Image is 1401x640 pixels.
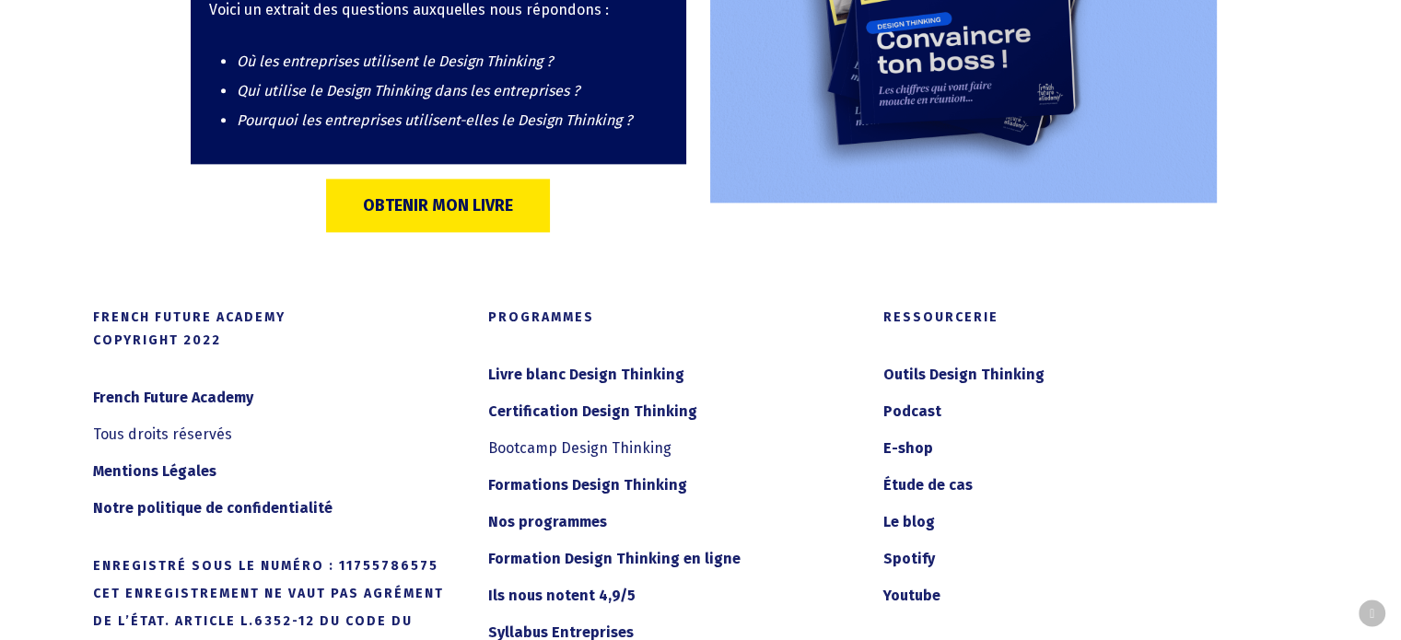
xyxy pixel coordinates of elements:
a: French Future Academy [93,383,464,413]
a: Ils nous notent 4,9/5 [487,581,858,611]
span: Où les entreprises utilisent le Design Thinking ? [237,52,553,70]
li: Bootcamp Design Thinking [487,430,858,467]
span: Voici un extrait des questions auxquelles nous répondons : [209,1,609,18]
a: Formation Design Thinking en ligne [487,544,858,574]
a: Spotify [882,544,1254,574]
a: Étude de cas [882,471,1254,500]
h5: French Future Academy Copyright 2022 [93,306,464,352]
h5: Programmes [487,306,858,329]
span: Qui utilise le Design Thinking dans les entreprises ? [237,82,579,99]
a: Notre politique de confidentialité [93,494,464,523]
a: Livre blanc Design Thinking [487,360,858,390]
a: Outils Design Thinking [882,360,1254,390]
li: Tous droits réservés [93,416,464,453]
a: Youtube [882,581,1254,611]
a: OBTENIR MON LIVRE [326,179,550,232]
a: Certification Design Thinking [487,397,858,426]
h5: Ressourcerie [882,306,1254,329]
a: Mentions Légales [93,457,464,486]
a: Podcast [882,397,1254,426]
a: Formations Design Thinking [487,471,858,500]
a: Nos programmes [487,507,858,537]
a: Le blog [882,507,1254,537]
a: E-shop [882,434,1254,463]
span: Pourquoi les entreprises utilisent-elles le Design Thinking ? [237,111,632,129]
span: OBTENIR MON LIVRE [363,197,513,214]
